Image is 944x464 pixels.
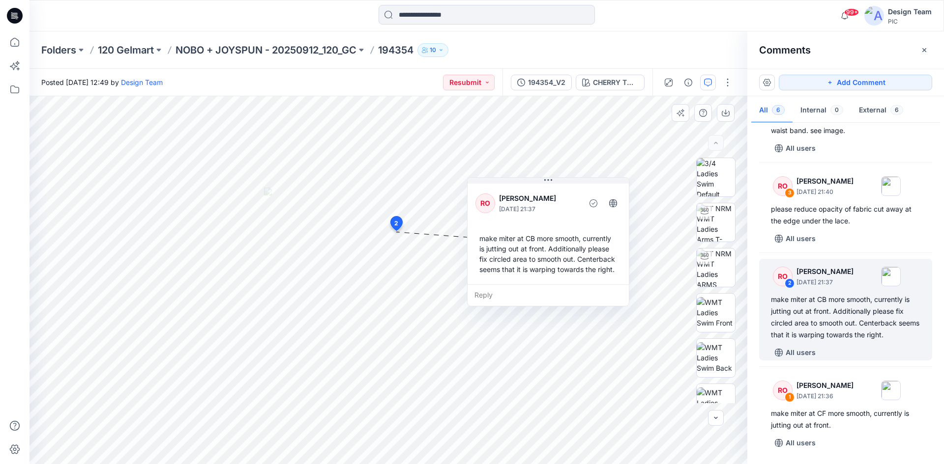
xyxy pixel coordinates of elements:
div: make miter at CF more smooth, currently is jutting out at front. [771,408,920,431]
div: 3 [785,188,795,198]
button: All users [771,140,820,156]
a: 120 Gelmart [98,43,154,57]
p: All users [786,347,816,358]
button: Internal [793,98,851,123]
a: NOBO + JOYSPUN - 20250912_120_GC [176,43,356,57]
img: WMT Ladies Swim Front [697,297,735,328]
div: RO [475,193,495,213]
span: 6 [772,105,785,115]
div: Design Team [888,6,932,18]
span: 0 [830,105,843,115]
img: 3/4 Ladies Swim Default [697,158,735,196]
div: 194354_V2 [528,77,565,88]
p: [PERSON_NAME] [499,192,579,204]
p: All users [786,437,816,449]
button: 194354_V2 [511,75,572,90]
img: TT NRM WMT Ladies ARMS DOWN [697,248,735,287]
div: Reply [468,284,629,306]
p: [PERSON_NAME] [796,175,854,187]
span: 99+ [844,8,859,16]
p: All users [786,233,816,245]
p: All users [786,142,816,154]
p: [DATE] 21:37 [499,204,579,214]
p: [PERSON_NAME] [796,266,854,277]
h2: Comments [759,44,811,56]
span: 2 [394,219,398,228]
img: TT NRM WMT Ladies Arms T-POSE [697,203,735,242]
span: Posted [DATE] 12:49 by [41,77,163,87]
button: 10 [417,43,448,57]
span: 6 [890,105,903,115]
img: WMT Ladies Swim Left [697,387,735,418]
button: All [751,98,793,123]
p: [DATE] 21:40 [796,187,854,197]
img: avatar [864,6,884,26]
div: 2 [785,278,795,288]
p: 194354 [378,43,413,57]
div: please reduce opacity of fabric cut away at the edge under the lace. [771,203,920,227]
img: WMT Ladies Swim Back [697,342,735,373]
div: RO [773,176,793,196]
button: CHERRY TOMATO [576,75,645,90]
div: 1 [785,392,795,402]
button: Add Comment [779,75,932,90]
button: All users [771,435,820,451]
button: External [851,98,911,123]
p: [DATE] 21:36 [796,391,854,401]
p: [PERSON_NAME] [796,380,854,391]
div: RO [773,381,793,400]
button: All users [771,231,820,246]
div: CHERRY TOMATO [593,77,638,88]
div: RO [773,267,793,286]
a: Folders [41,43,76,57]
a: Design Team [121,78,163,86]
p: [DATE] 21:37 [796,277,854,287]
p: 10 [430,45,436,55]
div: PIC [888,18,932,25]
button: Details [680,75,696,90]
button: All users [771,345,820,360]
div: make miter at CB more smooth, currently is jutting out at front. Additionally please fix circled ... [771,294,920,341]
div: make miter at CB more smooth, currently is jutting out at front. Additionally please fix circled ... [475,229,621,278]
